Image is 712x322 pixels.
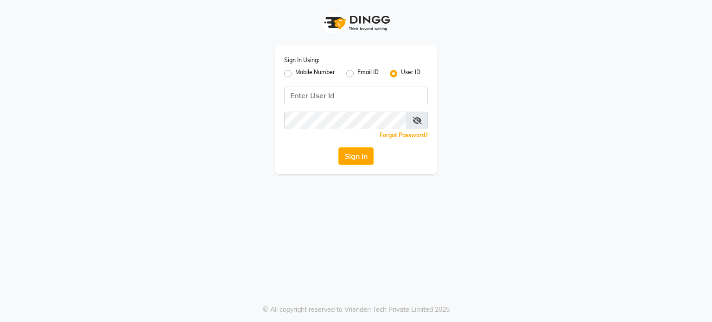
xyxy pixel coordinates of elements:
[401,68,420,79] label: User ID
[284,87,428,104] input: Username
[284,56,319,64] label: Sign In Using:
[284,112,407,129] input: Username
[380,132,428,139] a: Forgot Password?
[338,147,374,165] button: Sign In
[319,9,393,37] img: logo1.svg
[357,68,379,79] label: Email ID
[295,68,335,79] label: Mobile Number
